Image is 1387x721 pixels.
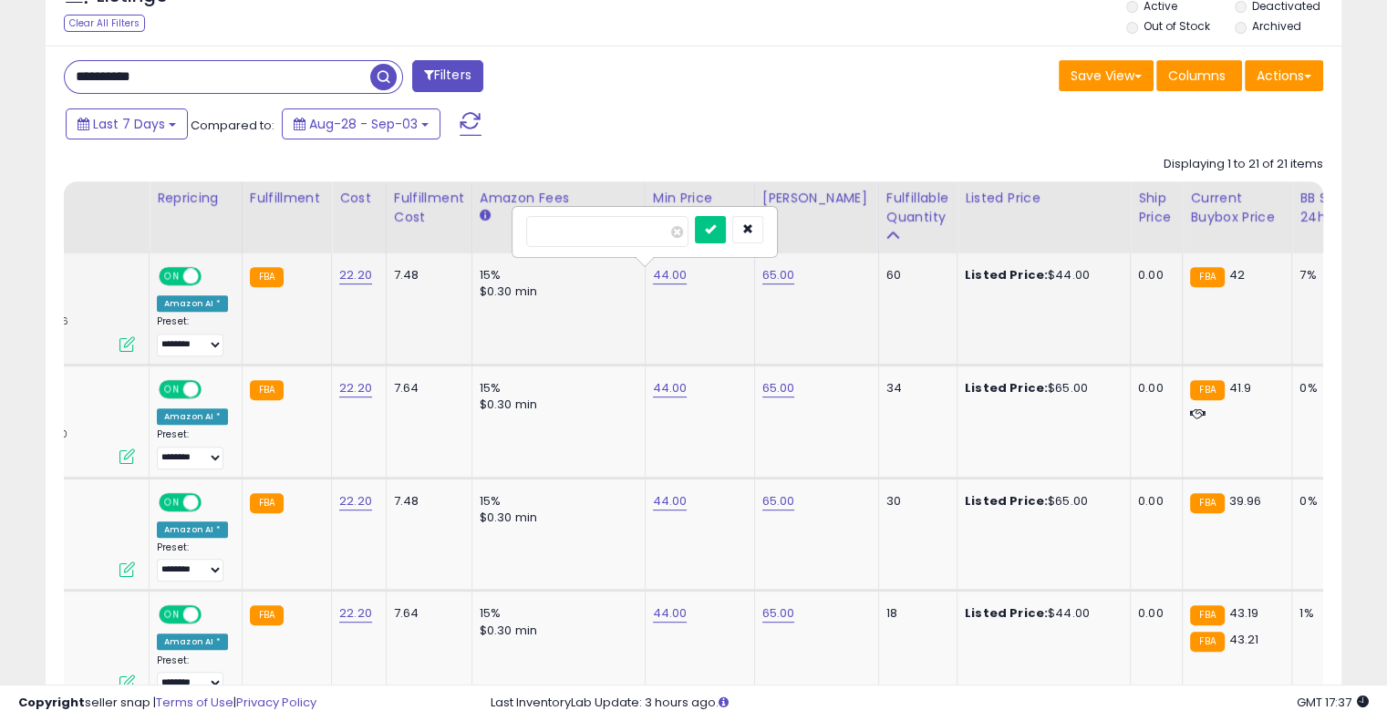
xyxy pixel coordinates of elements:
div: 7.64 [394,605,458,622]
div: 0.00 [1138,605,1168,622]
span: ON [160,269,183,284]
label: Archived [1251,18,1300,34]
a: 22.20 [339,266,372,284]
span: OFF [199,269,228,284]
div: 7.48 [394,493,458,510]
small: FBA [250,267,284,287]
small: FBA [1190,605,1224,625]
a: 65.00 [762,604,795,623]
span: OFF [199,494,228,510]
button: Actions [1245,60,1323,91]
div: Amazon AI * [157,521,228,538]
div: Preset: [157,654,228,695]
div: [PERSON_NAME] [762,189,871,208]
div: 15% [480,605,631,622]
div: seller snap | | [18,695,316,712]
div: 18 [886,605,943,622]
span: Columns [1168,67,1226,85]
span: OFF [199,381,228,397]
span: 2025-09-11 17:37 GMT [1297,694,1369,711]
a: 65.00 [762,266,795,284]
div: Preset: [157,541,228,582]
div: Preset: [157,315,228,356]
span: 39.96 [1229,492,1262,510]
small: FBA [1190,380,1224,400]
div: $44.00 [965,267,1116,283]
div: 15% [480,267,631,283]
span: Last 7 Days [93,115,165,133]
div: Preset: [157,428,228,469]
small: FBA [250,493,284,513]
div: Ship Price [1138,189,1175,227]
div: 34 [886,380,943,397]
div: Clear All Filters [64,15,145,32]
button: Filters [412,60,483,92]
small: Amazon Fees. [480,208,491,224]
div: 60 [886,267,943,283]
div: 0% [1299,380,1360,397]
button: Columns [1156,60,1242,91]
div: Displaying 1 to 21 of 21 items [1164,156,1323,173]
div: $0.30 min [480,510,631,526]
span: 41.9 [1229,379,1252,397]
div: $0.30 min [480,397,631,413]
b: Listed Price: [965,492,1048,510]
div: Min Price [653,189,747,208]
small: FBA [250,380,284,400]
a: 44.00 [653,492,688,510]
div: Current Buybox Price [1190,189,1284,227]
label: Out of Stock [1144,18,1210,34]
div: $0.30 min [480,283,631,300]
div: Fulfillable Quantity [886,189,949,227]
a: 22.20 [339,379,372,397]
div: Amazon AI * [157,408,228,425]
div: 0.00 [1138,380,1168,397]
div: 7% [1299,267,1360,283]
div: 30 [886,493,943,510]
span: ON [160,607,183,623]
a: 44.00 [653,604,688,623]
a: 44.00 [653,379,688,397]
div: Cost [339,189,378,208]
div: $65.00 [965,380,1116,397]
div: Amazon Fees [480,189,637,208]
small: FBA [1190,632,1224,652]
div: 0.00 [1138,267,1168,283]
div: 15% [480,493,631,510]
div: Last InventoryLab Update: 3 hours ago. [491,695,1369,712]
div: 7.48 [394,267,458,283]
a: Privacy Policy [236,694,316,711]
div: 0% [1299,493,1360,510]
button: Last 7 Days [66,108,188,139]
small: FBA [250,605,284,625]
div: 0.00 [1138,493,1168,510]
b: Listed Price: [965,266,1048,283]
div: Amazon AI * [157,633,228,650]
div: Fulfillment [250,189,324,208]
div: Repricing [157,189,234,208]
div: $0.30 min [480,623,631,639]
b: Listed Price: [965,379,1048,397]
a: Terms of Use [156,694,233,711]
div: 15% [480,380,631,397]
button: Save View [1059,60,1154,91]
span: Compared to: [191,117,274,134]
span: 43.19 [1229,604,1259,622]
strong: Copyright [18,694,85,711]
button: Aug-28 - Sep-03 [282,108,440,139]
small: FBA [1190,267,1224,287]
div: $44.00 [965,605,1116,622]
a: 65.00 [762,492,795,510]
a: 22.20 [339,604,372,623]
a: 44.00 [653,266,688,284]
a: 65.00 [762,379,795,397]
b: Listed Price: [965,604,1048,622]
div: 7.64 [394,380,458,397]
div: 1% [1299,605,1360,622]
span: Aug-28 - Sep-03 [309,115,418,133]
span: ON [160,381,183,397]
span: 42 [1229,266,1245,283]
span: OFF [199,607,228,623]
a: 22.20 [339,492,372,510]
small: FBA [1190,493,1224,513]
